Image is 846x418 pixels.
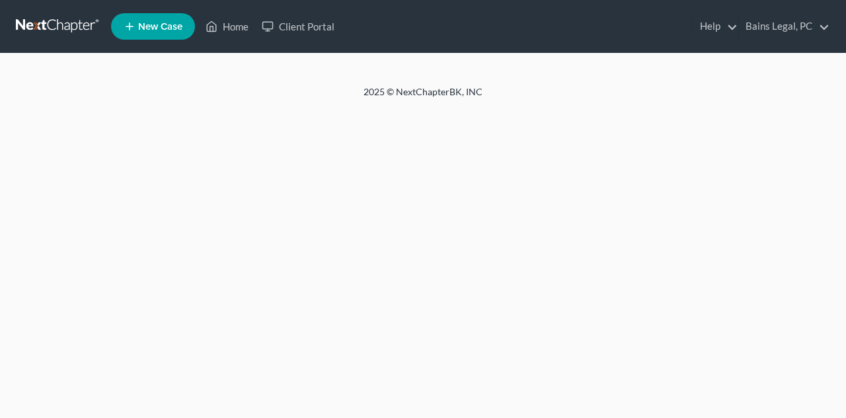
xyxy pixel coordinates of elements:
[199,15,255,38] a: Home
[46,85,800,109] div: 2025 © NextChapterBK, INC
[693,15,738,38] a: Help
[255,15,341,38] a: Client Portal
[111,13,195,40] new-legal-case-button: New Case
[739,15,829,38] a: Bains Legal, PC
